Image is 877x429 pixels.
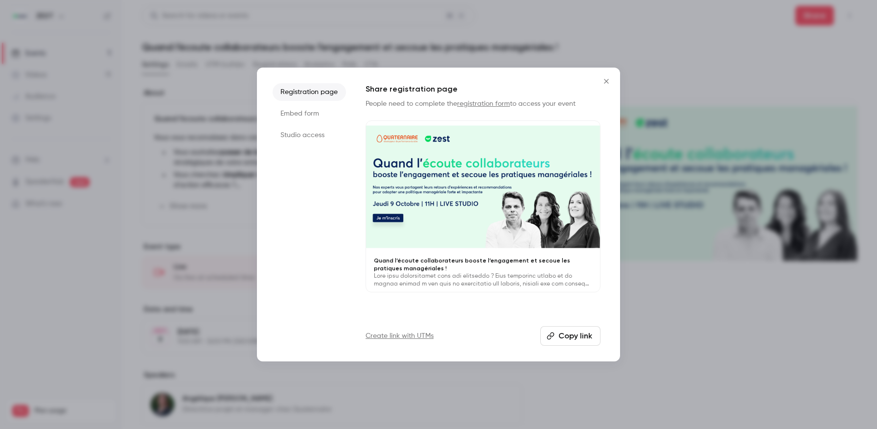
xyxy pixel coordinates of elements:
li: Registration page [273,83,346,101]
a: Quand l’écoute collaborateurs booste l’engagement et secoue les pratiques managériales !Lore ipsu... [366,120,600,292]
button: Copy link [540,326,600,346]
button: Close [597,71,616,91]
p: Lore ipsu dolorsitamet cons adi elitseddo ? Eius temporinc utlabo et do magnaa enimad m ven quis ... [374,272,592,288]
a: registration form [457,100,510,107]
li: Embed form [273,105,346,122]
p: Quand l’écoute collaborateurs booste l’engagement et secoue les pratiques managériales ! [374,257,592,272]
h1: Share registration page [366,83,600,95]
p: People need to complete the to access your event [366,99,600,109]
li: Studio access [273,126,346,144]
a: Create link with UTMs [366,331,434,341]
